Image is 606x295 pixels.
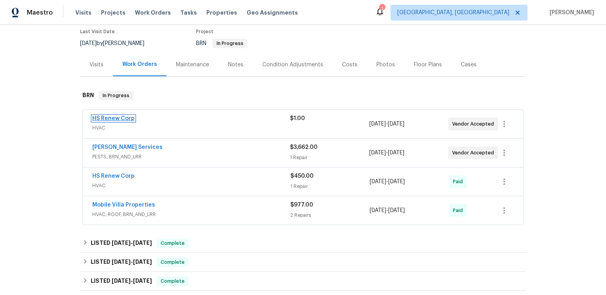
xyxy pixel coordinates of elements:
h6: LISTED [91,276,152,286]
div: BRN In Progress [80,83,526,108]
span: [DATE] [388,150,404,156]
span: In Progress [99,92,133,100]
span: [DATE] [388,208,405,213]
h6: BRN [82,91,94,100]
span: [DATE] [370,179,386,184]
div: Photos [376,61,395,69]
span: Projects [101,9,125,17]
div: Maintenance [176,61,209,69]
div: LISTED [DATE]-[DATE]Complete [80,234,526,253]
span: HVAC, ROOF, BRN_AND_LRR [92,210,290,218]
span: Complete [157,239,188,247]
span: [DATE] [369,150,386,156]
span: In Progress [213,41,247,46]
span: [DATE] [80,41,97,46]
h6: LISTED [91,257,152,267]
div: Floor Plans [414,61,442,69]
span: [GEOGRAPHIC_DATA], [GEOGRAPHIC_DATA] [397,9,509,17]
a: HS Renew Corp [92,173,135,179]
div: Cases [461,61,477,69]
div: 1 Repair [290,154,369,162]
span: PESTS, BRN_AND_LRR [92,153,290,161]
span: - [112,259,152,265]
span: Complete [157,258,188,266]
div: Condition Adjustments [262,61,323,69]
a: Mobile Villa Properties [92,202,155,208]
span: Visits [75,9,92,17]
span: [DATE] [112,259,131,265]
div: by [PERSON_NAME] [80,39,154,48]
span: [DATE] [112,240,131,246]
span: - [112,240,152,246]
span: Properties [206,9,237,17]
span: Maestro [27,9,53,17]
span: HVAC [92,124,290,132]
span: Complete [157,277,188,285]
span: [DATE] [388,179,405,184]
span: Paid [453,207,466,214]
span: [DATE] [369,121,386,127]
span: [DATE] [133,278,152,284]
span: BRN [196,41,247,46]
span: Paid [453,178,466,186]
div: LISTED [DATE]-[DATE]Complete [80,272,526,291]
div: 2 Repairs [290,211,370,219]
span: Vendor Accepted [452,149,497,157]
span: $977.00 [290,202,313,208]
div: Notes [228,61,243,69]
span: [DATE] [133,240,152,246]
span: - [369,120,404,128]
div: LISTED [DATE]-[DATE]Complete [80,253,526,272]
a: HS Renew Corp [92,116,135,121]
span: - [370,207,405,214]
span: Last Visit Date [80,29,115,34]
span: $1.00 [290,116,305,121]
span: [DATE] [370,208,386,213]
a: [PERSON_NAME] Services [92,145,163,150]
span: [DATE] [388,121,404,127]
span: $450.00 [290,173,314,179]
span: $3,662.00 [290,145,318,150]
div: Visits [90,61,103,69]
div: 1 Repair [290,182,370,190]
span: HVAC [92,182,290,190]
span: Project [196,29,213,34]
span: [DATE] [112,278,131,284]
span: - [370,178,405,186]
span: - [369,149,404,157]
div: Work Orders [122,60,157,68]
h6: LISTED [91,239,152,248]
span: Work Orders [135,9,171,17]
span: - [112,278,152,284]
span: Vendor Accepted [452,120,497,128]
span: Geo Assignments [247,9,298,17]
span: Tasks [180,10,197,15]
div: 1 [379,5,385,13]
span: [PERSON_NAME] [546,9,594,17]
div: Costs [342,61,357,69]
span: [DATE] [133,259,152,265]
